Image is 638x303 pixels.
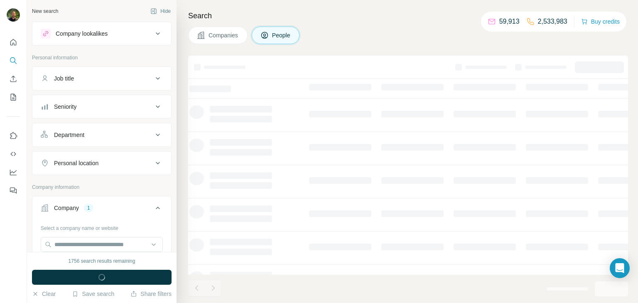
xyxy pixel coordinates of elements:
[7,183,20,198] button: Feedback
[610,258,630,278] div: Open Intercom Messenger
[7,35,20,50] button: Quick start
[32,7,58,15] div: New search
[32,54,172,61] p: Personal information
[32,24,171,44] button: Company lookalikes
[581,16,620,27] button: Buy credits
[54,131,84,139] div: Department
[32,153,171,173] button: Personal location
[54,159,98,167] div: Personal location
[499,17,520,27] p: 59,913
[54,204,79,212] div: Company
[145,5,177,17] button: Hide
[56,29,108,38] div: Company lookalikes
[188,10,628,22] h4: Search
[41,221,163,232] div: Select a company name or website
[32,97,171,117] button: Seniority
[7,90,20,105] button: My lists
[130,290,172,298] button: Share filters
[54,103,76,111] div: Seniority
[32,290,56,298] button: Clear
[7,8,20,22] img: Avatar
[32,68,171,88] button: Job title
[32,183,172,191] p: Company information
[272,31,291,39] span: People
[7,71,20,86] button: Enrich CSV
[209,31,239,39] span: Companies
[84,204,93,212] div: 1
[7,165,20,180] button: Dashboard
[7,147,20,161] button: Use Surfe API
[7,128,20,143] button: Use Surfe on LinkedIn
[32,125,171,145] button: Department
[69,257,135,265] div: 1756 search results remaining
[54,74,74,83] div: Job title
[72,290,114,298] button: Save search
[538,17,567,27] p: 2,533,983
[32,198,171,221] button: Company1
[7,53,20,68] button: Search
